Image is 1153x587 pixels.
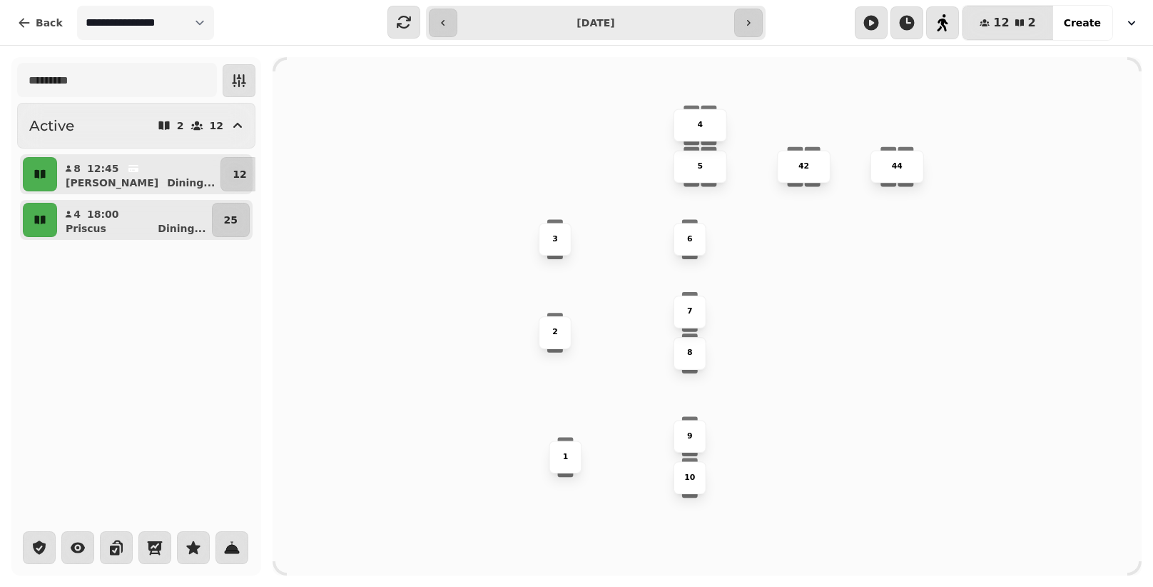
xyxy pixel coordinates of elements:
p: 1 [563,451,569,463]
button: 122 [962,6,1052,40]
button: Create [1052,6,1112,40]
span: 2 [1028,17,1036,29]
p: [PERSON_NAME] [66,176,158,190]
span: 12 [993,17,1009,29]
p: 9 [687,431,693,442]
p: 25 [224,213,238,227]
button: 418:00PriscusDining... [60,203,209,237]
p: 5 [698,161,704,172]
button: 12 [220,157,258,191]
p: 42 [798,161,809,172]
p: 4 [73,207,81,221]
p: 18:00 [87,207,119,221]
p: 7 [687,306,693,318]
h2: Active [29,116,74,136]
button: 25 [212,203,250,237]
p: 12 [233,167,246,181]
button: 812:45[PERSON_NAME]Dining... [60,157,218,191]
p: 12:45 [87,161,119,176]
p: 4 [698,119,704,131]
p: Priscus [66,221,106,236]
p: 44 [892,161,903,172]
span: Create [1064,18,1101,28]
p: 12 [210,121,223,131]
p: 2 [552,327,558,338]
p: 8 [687,348,693,359]
p: 8 [73,161,81,176]
p: 3 [552,234,558,245]
button: Back [6,6,74,40]
p: 10 [684,472,695,483]
button: Active212 [17,103,255,149]
p: Dining ... [167,176,215,190]
span: Back [36,18,63,28]
p: 6 [687,234,693,245]
p: 2 [177,121,184,131]
p: Dining ... [158,221,205,236]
